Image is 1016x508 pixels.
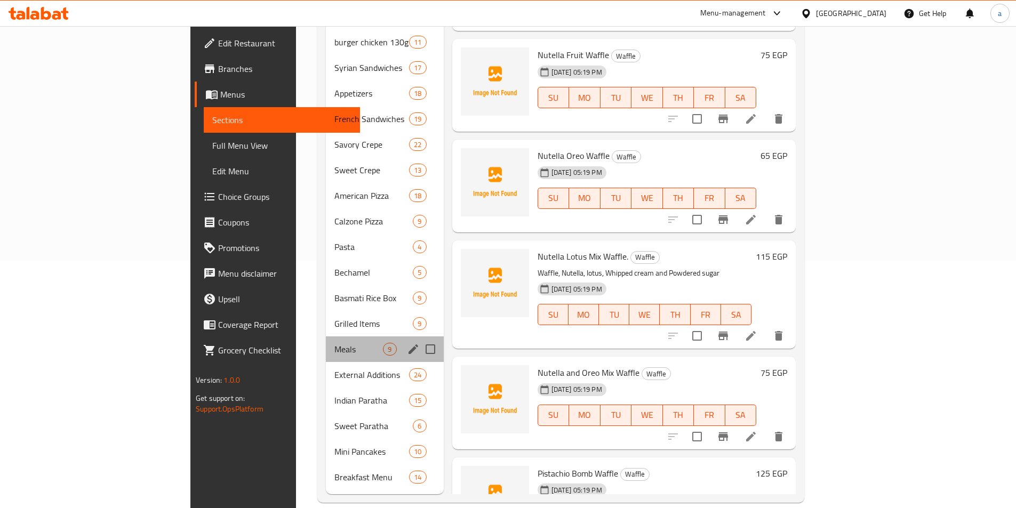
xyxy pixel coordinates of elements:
div: American Pizza18 [326,183,443,208]
div: items [409,36,426,49]
span: WE [636,90,659,106]
span: Sweet Paratha [334,420,413,432]
div: Waffle [630,251,660,264]
h6: 75 EGP [761,47,787,62]
a: Menu disclaimer [195,261,360,286]
span: Waffle [621,468,649,480]
img: Nutella and Oreo Mix Waffle [461,365,529,433]
span: Coupons [218,216,351,229]
a: Choice Groups [195,184,360,209]
span: [DATE] 05:19 PM [547,167,606,178]
div: Syrian Sandwiches17 [326,55,443,80]
div: burger chicken 130g [334,36,409,49]
span: Basmati Rice Box [334,292,413,304]
a: Edit menu item [745,213,757,226]
button: TH [663,405,694,426]
span: 18 [410,191,426,201]
span: French Sandwiches [334,112,409,125]
span: TH [667,90,690,106]
button: Branch-specific-item [710,424,736,449]
span: SA [725,307,747,322]
span: SA [730,190,753,206]
a: Edit Restaurant [195,30,360,56]
button: TU [601,188,632,209]
div: Sweet Crepe [334,164,409,176]
span: Menu disclaimer [218,267,351,280]
div: items [409,445,426,458]
button: MO [569,87,601,108]
span: Select to update [686,208,708,231]
div: items [413,266,426,279]
span: Full Menu View [212,139,351,152]
span: 19 [410,114,426,124]
div: Pasta4 [326,234,443,260]
span: 9 [383,344,396,354]
span: SA [730,407,753,423]
div: items [409,368,426,381]
span: Nutella Oreo Waffle [538,148,610,164]
button: TU [601,87,632,108]
button: SA [725,87,757,108]
div: Mini Pancakes10 [326,439,443,464]
span: Get support on: [196,391,245,405]
button: delete [766,323,791,349]
span: [DATE] 05:19 PM [547,67,606,77]
span: Select to update [686,425,708,448]
span: Indian Paratha [334,394,409,407]
span: Savory Crepe [334,138,409,151]
button: Branch-specific-item [710,106,736,132]
a: Coverage Report [195,312,360,337]
div: Bechamel [334,266,413,279]
button: TU [601,405,632,426]
span: Calzone Pizza [334,215,413,228]
div: Meals9edit [326,336,443,362]
div: Waffle [620,468,650,481]
span: Grocery Checklist [218,344,351,357]
span: TU [605,407,628,423]
div: Calzone Pizza9 [326,208,443,234]
button: SA [725,188,757,209]
div: items [409,394,426,407]
a: Full Menu View [204,133,360,158]
span: Select to update [686,325,708,347]
span: MO [573,90,596,106]
span: Pistachio Bomb Waffle [538,465,618,481]
div: Sweet Paratha6 [326,413,443,439]
span: Edit Menu [212,165,351,178]
button: delete [766,424,791,449]
a: Promotions [195,235,360,261]
button: SU [538,405,569,426]
a: Grocery Checklist [195,337,360,363]
div: Syrian Sandwiches [334,61,409,74]
span: Pasta [334,240,413,253]
button: SU [538,188,569,209]
span: Breakfast Menu [334,471,409,483]
h6: 125 EGP [756,466,787,481]
span: Appetizers [334,87,409,100]
div: Waffle [612,150,641,163]
button: delete [766,106,791,132]
span: SU [542,407,565,423]
div: Waffle [611,50,641,62]
span: 13 [410,165,426,175]
span: SU [542,190,565,206]
span: Waffle [612,151,641,163]
button: TH [663,188,694,209]
button: edit [405,341,421,357]
span: SA [730,90,753,106]
span: Nutella and Oreo Mix Waffle [538,365,639,381]
span: Coverage Report [218,318,351,331]
span: TH [667,407,690,423]
span: Waffle [642,368,670,380]
button: Branch-specific-item [710,207,736,232]
span: Nutella Lotus Mix Waffle. [538,248,628,264]
span: American Pizza [334,189,409,202]
button: MO [569,405,601,426]
span: 10 [410,447,426,457]
span: 24 [410,370,426,380]
div: [GEOGRAPHIC_DATA] [816,7,886,19]
div: Waffle [642,367,671,380]
span: MO [573,407,596,423]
